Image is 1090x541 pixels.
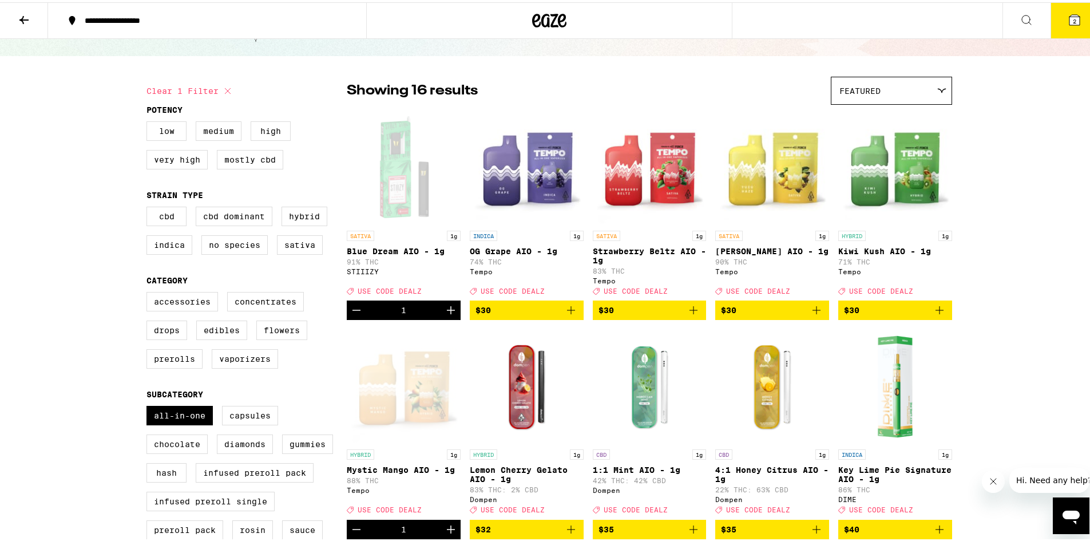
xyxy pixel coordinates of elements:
p: Kiwi Kush AIO - 1g [838,244,952,254]
button: Add to bag [715,518,829,537]
a: Open page for OG Grape AIO - 1g from Tempo [470,108,584,298]
p: Showing 16 results [347,79,478,98]
button: Decrement [347,518,366,537]
label: Preroll Pack [146,518,223,538]
button: Add to bag [593,298,707,318]
label: Edibles [196,318,247,338]
img: Dompen - 4:1 Honey Citrus AIO - 1g [715,327,829,441]
button: Add to bag [838,298,952,318]
img: Tempo - Strawberry Beltz AIO - 1g [593,108,707,223]
label: CBD [146,204,187,224]
a: Open page for 1:1 Mint AIO - 1g from Dompen [593,327,707,517]
label: High [251,119,291,139]
p: OG Grape AIO - 1g [470,244,584,254]
a: Open page for Blue Dream AIO - 1g from STIIIZY [347,108,461,298]
label: Mostly CBD [217,148,283,167]
p: 90% THC [715,256,829,263]
p: 1g [447,228,461,239]
legend: Category [146,274,188,283]
span: $30 [844,303,859,313]
label: Gummies [282,432,333,452]
span: USE CODE DEALZ [849,504,913,512]
label: Concentrates [227,290,304,309]
img: Dompen - 1:1 Mint AIO - 1g [593,327,707,441]
div: Tempo [715,266,829,273]
label: Vaporizers [212,347,278,366]
p: 74% THC [470,256,584,263]
label: Hash [146,461,187,480]
button: Decrement [347,298,366,318]
span: $30 [721,303,736,313]
img: Dompen - Lemon Cherry Gelato AIO - 1g [470,327,584,441]
p: HYBRID [838,228,866,239]
p: 1g [938,447,952,457]
span: Hi. Need any help? [7,8,82,17]
label: Chocolate [146,432,208,452]
span: USE CODE DEALZ [604,285,668,293]
p: Strawberry Beltz AIO - 1g [593,244,707,263]
p: 22% THC: 63% CBD [715,484,829,491]
span: $32 [475,523,491,532]
div: STIIIZY [347,266,461,273]
button: Increment [441,298,461,318]
p: INDICA [470,228,497,239]
p: 42% THC: 42% CBD [593,475,707,482]
legend: Subcategory [146,388,203,397]
span: USE CODE DEALZ [481,285,545,293]
a: Open page for 4:1 Honey Citrus AIO - 1g from Dompen [715,327,829,517]
span: $35 [598,523,614,532]
iframe: Button to launch messaging window [1053,495,1089,532]
a: Open page for Strawberry Beltz AIO - 1g from Tempo [593,108,707,298]
p: 1g [815,447,829,457]
p: 1g [447,447,461,457]
a: Open page for Lemon Cherry Gelato AIO - 1g from Dompen [470,327,584,517]
p: 71% THC [838,256,952,263]
span: USE CODE DEALZ [726,285,790,293]
img: DIME - Key Lime Pie Signature AIO - 1g [838,327,952,441]
label: Low [146,119,187,139]
label: All-In-One [146,404,213,423]
p: INDICA [838,447,866,457]
p: 1g [692,228,706,239]
label: Prerolls [146,347,203,366]
label: Capsules [222,404,278,423]
div: Dompen [593,484,707,492]
p: Mystic Mango AIO - 1g [347,463,461,472]
div: 1 [401,303,406,313]
span: USE CODE DEALZ [358,504,422,512]
div: Dompen [470,493,584,501]
img: Tempo - OG Grape AIO - 1g [470,108,584,223]
iframe: Message from company [1009,465,1089,491]
div: Tempo [838,266,952,273]
label: Very High [146,148,208,167]
label: Indica [146,233,192,252]
p: 1g [815,228,829,239]
label: Diamonds [217,432,273,452]
span: $30 [475,303,491,313]
a: Open page for Key Lime Pie Signature AIO - 1g from DIME [838,327,952,517]
p: HYBRID [470,447,497,457]
p: HYBRID [347,447,374,457]
label: Medium [196,119,241,139]
p: CBD [593,447,610,457]
div: Tempo [347,484,461,492]
label: Sauce [282,518,323,538]
label: CBD Dominant [196,204,272,224]
p: 83% THC: 2% CBD [470,484,584,491]
label: Rosin [232,518,273,538]
p: 1g [570,228,584,239]
button: Add to bag [470,298,584,318]
span: 2 [1073,15,1076,22]
iframe: Close message [982,468,1005,491]
div: DIME [838,493,952,501]
span: Featured [839,84,881,93]
p: SATIVA [715,228,743,239]
p: 1g [692,447,706,457]
p: Lemon Cherry Gelato AIO - 1g [470,463,584,481]
label: Drops [146,318,187,338]
span: USE CODE DEALZ [849,285,913,293]
p: 1:1 Mint AIO - 1g [593,463,707,472]
button: Add to bag [593,518,707,537]
span: USE CODE DEALZ [481,504,545,512]
button: Add to bag [838,518,952,537]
